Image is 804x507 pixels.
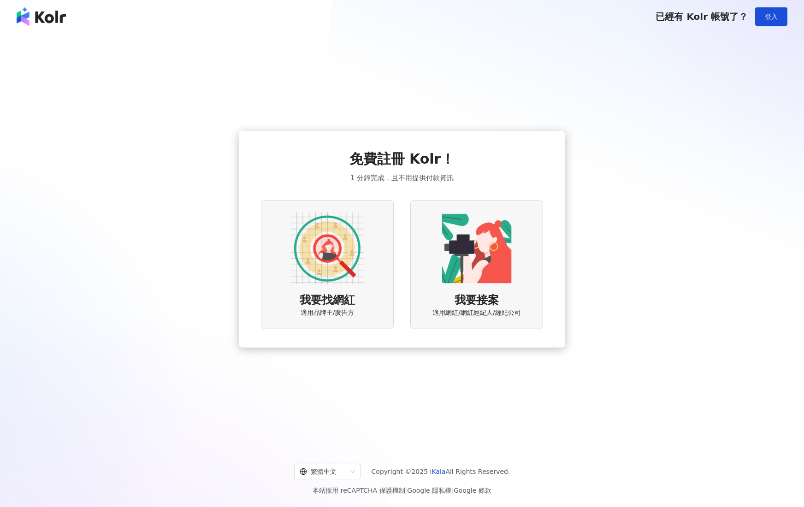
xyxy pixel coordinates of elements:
[313,485,491,496] span: 本站採用 reCAPTCHA 保護機制
[430,468,446,475] a: iKala
[451,487,454,494] span: |
[290,212,364,285] img: AD identity option
[765,13,778,20] span: 登入
[300,293,355,308] span: 我要找網紅
[349,149,455,169] span: 免費註冊 Kolr！
[454,487,491,494] a: Google 條款
[755,7,787,26] button: 登入
[300,464,347,479] div: 繁體中文
[17,7,66,26] img: logo
[440,212,514,285] img: KOL identity option
[656,11,748,22] span: 已經有 Kolr 帳號了？
[455,293,499,308] span: 我要接案
[350,172,454,183] span: 1 分鐘完成，且不用提供付款資訊
[301,308,355,318] span: 適用品牌主/廣告方
[372,466,510,477] span: Copyright © 2025 All Rights Reserved.
[432,308,520,318] span: 適用網紅/網紅經紀人/經紀公司
[407,487,451,494] a: Google 隱私權
[405,487,408,494] span: |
